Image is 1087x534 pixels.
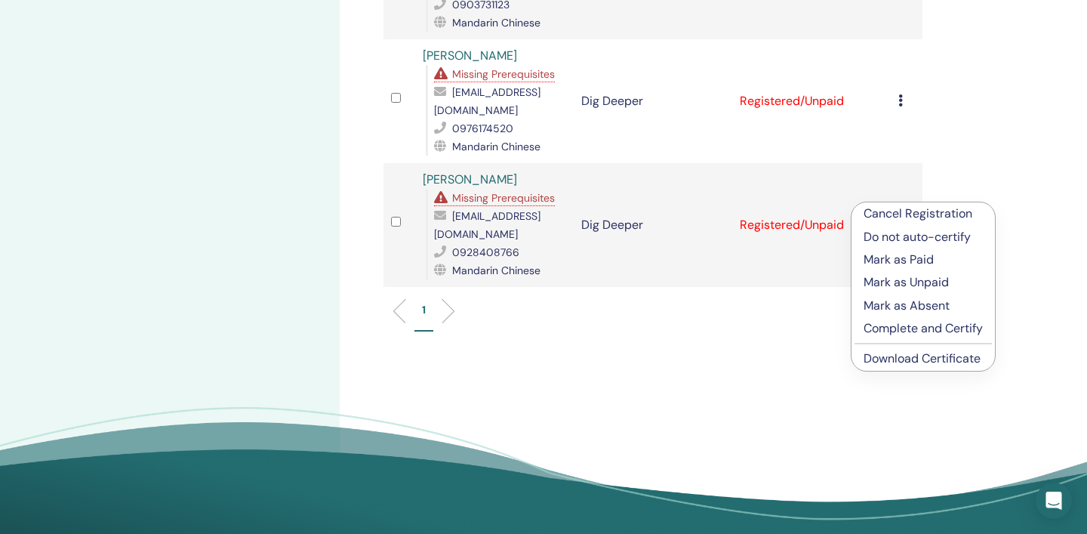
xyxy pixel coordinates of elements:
[864,251,983,269] p: Mark as Paid
[452,122,513,135] span: 0976174520
[452,140,540,153] span: Mandarin Chinese
[452,245,519,259] span: 0928408766
[423,48,517,63] a: [PERSON_NAME]
[864,350,981,366] a: Download Certificate
[452,191,555,205] span: Missing Prerequisites
[1036,483,1072,519] div: Open Intercom Messenger
[452,16,540,29] span: Mandarin Chinese
[574,39,732,163] td: Dig Deeper
[452,67,555,81] span: Missing Prerequisites
[574,163,732,287] td: Dig Deeper
[422,302,426,318] p: 1
[434,209,540,241] span: [EMAIL_ADDRESS][DOMAIN_NAME]
[864,228,983,246] p: Do not auto-certify
[864,297,983,315] p: Mark as Absent
[864,273,983,292] p: Mark as Unpaid
[434,85,540,117] span: [EMAIL_ADDRESS][DOMAIN_NAME]
[864,205,983,223] p: Cancel Registration
[864,319,983,338] p: Complete and Certify
[452,264,540,277] span: Mandarin Chinese
[423,171,517,187] a: [PERSON_NAME]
